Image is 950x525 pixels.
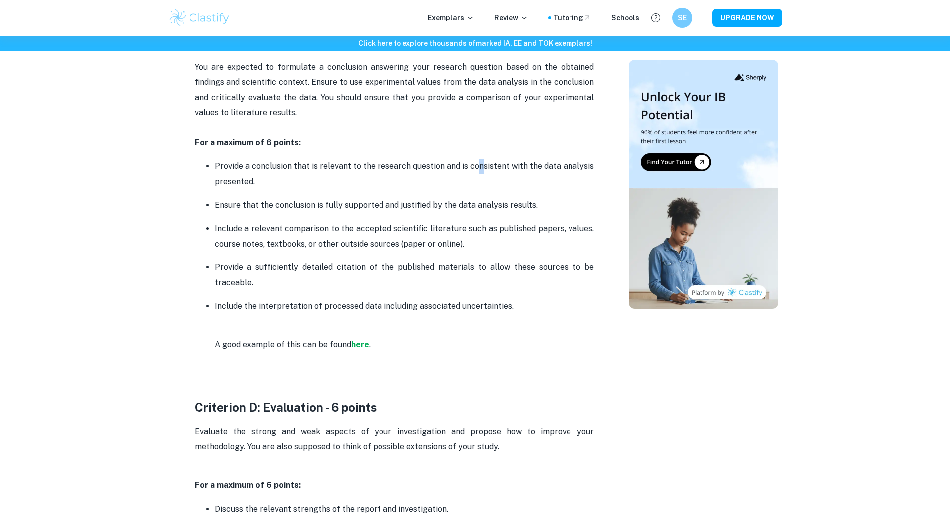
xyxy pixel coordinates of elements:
h6: SE [676,12,688,23]
a: Tutoring [553,12,591,23]
span: . [369,340,371,349]
a: Schools [611,12,639,23]
p: Review [494,12,528,23]
span: A good example of this can be found [215,340,351,349]
a: here [351,340,369,349]
p: Ensure that the conclusion is fully supported and justified by the data analysis results. [215,198,594,213]
strong: Criterion D: Evaluation - 6 points [195,400,377,414]
p: Include the interpretation of processed data including associated uncertainties. [215,299,594,314]
span: Evaluate the strong and weak aspects of your investigation and propose how to improve your method... [195,427,596,451]
strong: For a maximum of 6 points: [195,138,301,147]
p: Discuss the relevant strengths of the report and investigation. [215,502,594,517]
button: Help and Feedback [647,9,664,26]
button: SE [672,8,692,28]
p: Provide a sufficiently detailed citation of the published materials to allow these sources to be ... [215,260,594,290]
button: UPGRADE NOW [712,9,782,27]
strong: For a maximum of 6 points: [195,480,301,490]
h6: Click here to explore thousands of marked IA, EE and TOK exemplars ! [2,38,948,49]
span: You are expected to formulate a conclusion answering your research question based on the obtained... [195,62,596,117]
p: Include a relevant comparison to the accepted scientific literature such as published papers, val... [215,221,594,252]
p: Provide a conclusion that is relevant to the research question and is consistent with the data an... [215,159,594,189]
img: Thumbnail [629,60,778,309]
p: Exemplars [428,12,474,23]
img: Clastify logo [168,8,231,28]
